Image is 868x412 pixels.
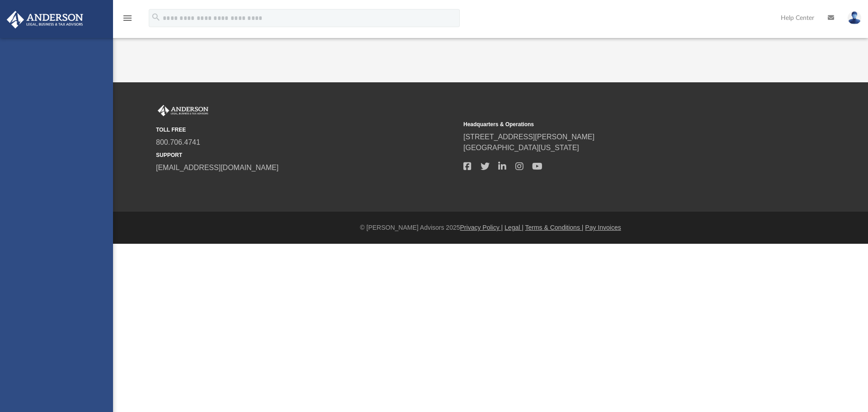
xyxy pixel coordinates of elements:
i: search [151,12,161,22]
a: [EMAIL_ADDRESS][DOMAIN_NAME] [156,164,278,171]
small: SUPPORT [156,151,457,159]
a: Terms & Conditions | [525,224,584,231]
i: menu [122,13,133,24]
small: TOLL FREE [156,126,457,134]
a: menu [122,17,133,24]
a: Privacy Policy | [460,224,503,231]
img: Anderson Advisors Platinum Portal [4,11,86,28]
a: Legal | [505,224,524,231]
a: 800.706.4741 [156,138,200,146]
a: Pay Invoices [585,224,621,231]
img: User Pic [848,11,861,24]
img: Anderson Advisors Platinum Portal [156,105,210,117]
small: Headquarters & Operations [463,120,764,128]
a: [GEOGRAPHIC_DATA][US_STATE] [463,144,579,152]
div: © [PERSON_NAME] Advisors 2025 [113,223,868,232]
a: [STREET_ADDRESS][PERSON_NAME] [463,133,594,141]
